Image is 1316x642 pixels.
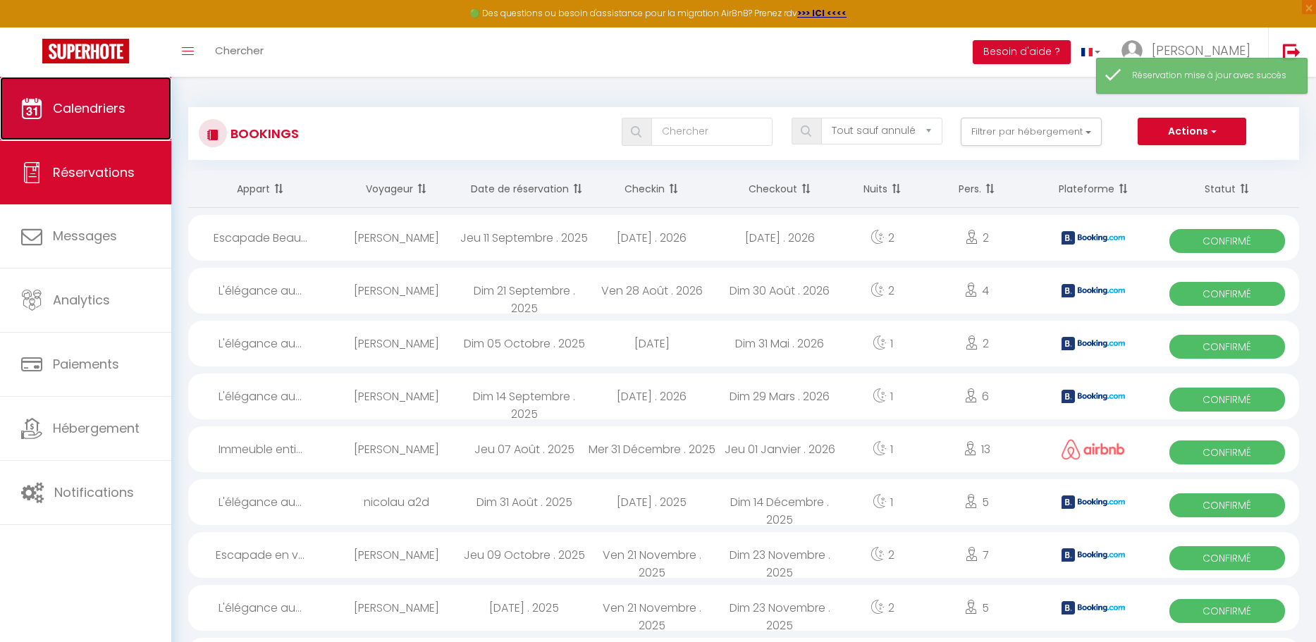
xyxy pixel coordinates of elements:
[1121,40,1143,61] img: ...
[1132,69,1293,82] div: Réservation mise à jour avec succès
[1283,43,1300,61] img: logout
[204,27,274,77] a: Chercher
[53,291,110,309] span: Analytics
[53,419,140,437] span: Hébergement
[797,7,847,19] a: >>> ICI <<<<
[53,163,135,181] span: Réservations
[1152,42,1250,59] span: [PERSON_NAME]
[844,171,921,208] th: Sort by nights
[53,227,117,245] span: Messages
[1138,118,1246,146] button: Actions
[188,171,333,208] th: Sort by rentals
[227,118,299,149] h3: Bookings
[42,39,129,63] img: Super Booking
[333,171,460,208] th: Sort by guest
[961,118,1102,146] button: Filtrer par hébergement
[1111,27,1268,77] a: ... [PERSON_NAME]
[53,99,125,117] span: Calendriers
[716,171,844,208] th: Sort by checkout
[651,118,773,146] input: Chercher
[54,483,134,501] span: Notifications
[1033,171,1155,208] th: Sort by channel
[215,43,264,58] span: Chercher
[460,171,588,208] th: Sort by booking date
[53,355,119,373] span: Paiements
[588,171,715,208] th: Sort by checkin
[1155,171,1299,208] th: Sort by status
[973,40,1071,64] button: Besoin d'aide ?
[921,171,1033,208] th: Sort by people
